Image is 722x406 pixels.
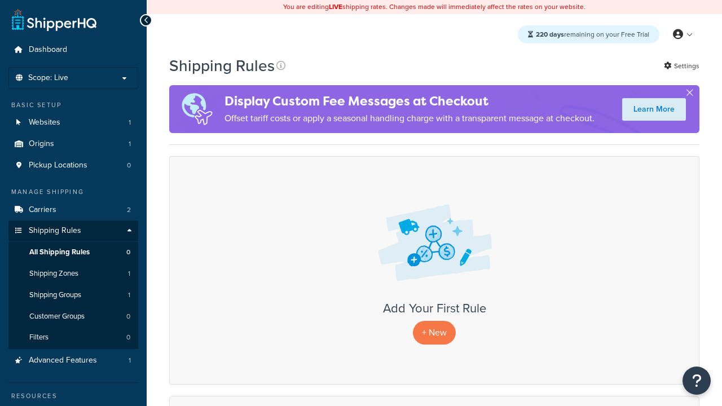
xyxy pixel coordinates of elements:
h3: Add Your First Rule [181,302,688,315]
span: Scope: Live [28,73,68,83]
li: Websites [8,112,138,133]
div: remaining on your Free Trial [518,25,659,43]
span: 0 [126,312,130,321]
span: Dashboard [29,45,67,55]
li: Filters [8,327,138,348]
div: Manage Shipping [8,187,138,197]
li: Shipping Zones [8,263,138,284]
a: Advanced Features 1 [8,350,138,371]
div: Resources [8,391,138,401]
li: Origins [8,134,138,155]
a: All Shipping Rules 0 [8,242,138,263]
a: Carriers 2 [8,200,138,220]
span: Customer Groups [29,312,85,321]
h4: Display Custom Fee Messages at Checkout [224,92,595,111]
li: All Shipping Rules [8,242,138,263]
h1: Shipping Rules [169,55,275,77]
a: Customer Groups 0 [8,306,138,327]
span: 0 [127,161,131,170]
p: Offset tariff costs or apply a seasonal handling charge with a transparent message at checkout. [224,111,595,126]
li: Pickup Locations [8,155,138,176]
a: Settings [664,58,699,74]
span: Carriers [29,205,56,215]
li: Shipping Groups [8,285,138,306]
a: Websites 1 [8,112,138,133]
span: 1 [129,139,131,149]
a: Shipping Groups 1 [8,285,138,306]
span: 0 [126,333,130,342]
li: Shipping Rules [8,220,138,349]
span: 1 [128,290,130,300]
span: Origins [29,139,54,149]
a: Learn More [622,98,686,121]
span: Websites [29,118,60,127]
span: Advanced Features [29,356,97,365]
a: Pickup Locations 0 [8,155,138,176]
span: Pickup Locations [29,161,87,170]
li: Customer Groups [8,306,138,327]
button: Open Resource Center [683,367,711,395]
a: Filters 0 [8,327,138,348]
a: Origins 1 [8,134,138,155]
span: All Shipping Rules [29,248,90,257]
span: 1 [129,118,131,127]
a: Shipping Zones 1 [8,263,138,284]
span: 1 [129,356,131,365]
p: + New [413,321,456,344]
a: Dashboard [8,39,138,60]
span: Shipping Rules [29,226,81,236]
span: 2 [127,205,131,215]
li: Carriers [8,200,138,220]
span: Filters [29,333,49,342]
a: Shipping Rules [8,220,138,241]
span: Shipping Zones [29,269,78,279]
b: LIVE [329,2,342,12]
span: Shipping Groups [29,290,81,300]
li: Advanced Features [8,350,138,371]
div: Basic Setup [8,100,138,110]
span: 1 [128,269,130,279]
strong: 220 days [536,29,564,39]
a: ShipperHQ Home [12,8,96,31]
img: duties-banner-06bc72dcb5fe05cb3f9472aba00be2ae8eb53ab6f0d8bb03d382ba314ac3c341.png [169,85,224,133]
span: 0 [126,248,130,257]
